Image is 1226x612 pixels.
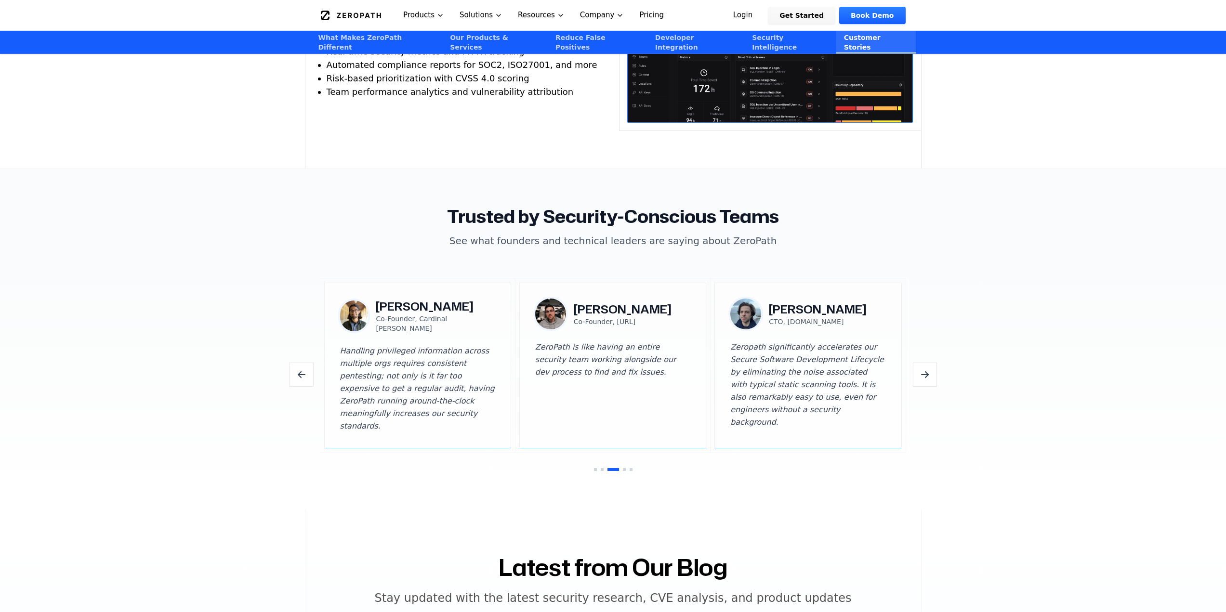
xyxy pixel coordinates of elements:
[768,7,835,24] a: Get Started
[744,31,836,53] a: Security Intelligence
[311,31,443,53] a: What Makes ZeroPath Different
[836,31,916,53] a: Customer Stories
[623,468,626,471] button: Go to testimonial 4
[601,468,604,471] button: Go to testimonial 2
[376,314,495,333] p: Co-Founder, Cardinal [PERSON_NAME]
[730,341,885,432] blockquote: Zeropath significantly accelerates our Secure Software Development Lifecycle by eliminating the n...
[327,73,529,83] span: Risk-based prioritization with CVSS 4.0 scoring
[428,234,798,247] p: See what founders and technical leaders are saying about ZeroPath
[375,590,852,606] h5: Stay updated with the latest security research, CVE analysis, and product updates
[340,300,369,331] img: Muhammad Khattak
[340,345,495,432] blockquote: Handling privileged information across multiple orgs requires consistent pentesting; not only is ...
[594,468,597,471] button: Go to testimonial 1
[535,299,566,329] img: Jake Anderson
[769,301,867,317] h3: [PERSON_NAME]
[647,31,744,53] a: Developer Integration
[535,341,690,432] blockquote: ZeroPath is like having an entire security team working alongside our dev process to find and fix...
[548,31,647,53] a: Reduce False Positives
[327,87,574,97] span: Team performance analytics and vulnerability attribution
[913,363,937,387] button: Next testimonials
[607,468,619,471] button: Go to testimonial 3
[320,207,906,226] h2: Trusted by Security-Conscious Teams
[574,301,672,317] h3: [PERSON_NAME]
[630,468,633,471] button: Go to testimonial 5
[376,299,495,314] h3: [PERSON_NAME]
[769,317,867,326] p: CTO, [DOMAIN_NAME]
[442,31,548,53] a: Our Products & Services
[730,299,761,329] img: Yaacov Tarko
[499,556,727,579] h2: Latest from Our Blog
[722,7,765,24] a: Login
[839,7,905,24] a: Book Demo
[327,46,525,56] span: Real-time security metrics and MTTR tracking
[574,317,672,326] p: Co-Founder, [URL]
[327,60,597,70] span: Automated compliance reports for SOC2, ISO27001, and more
[290,363,314,387] button: Previous testimonials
